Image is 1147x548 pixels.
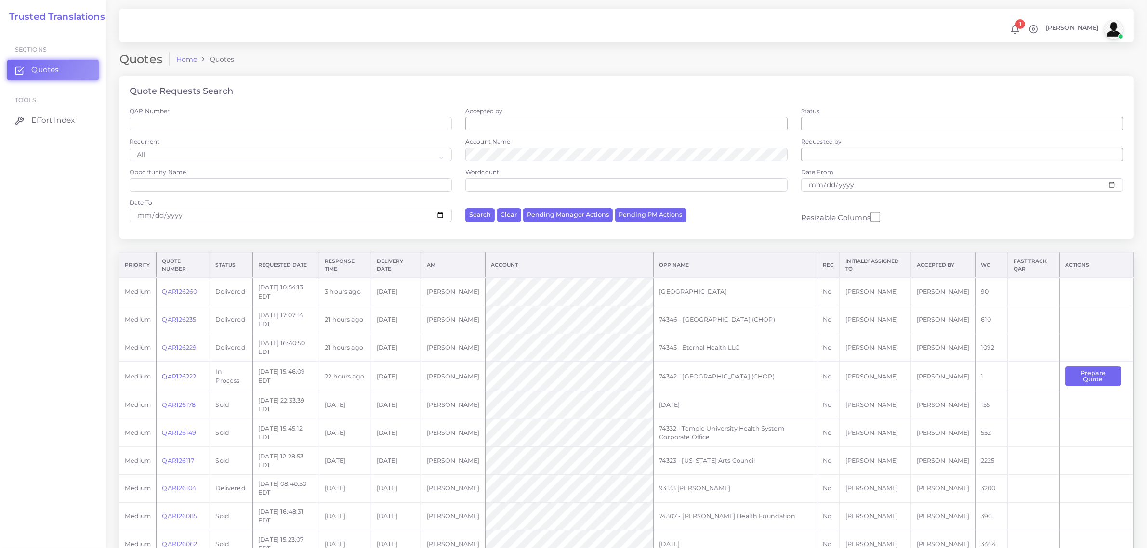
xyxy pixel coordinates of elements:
td: [DATE] [319,475,371,503]
td: [DATE] [371,306,421,334]
td: [PERSON_NAME] [421,391,485,419]
td: 552 [975,419,1008,447]
span: Quotes [31,65,59,75]
td: 1 [975,362,1008,391]
td: 22 hours ago [319,362,371,391]
td: 21 hours ago [319,306,371,334]
td: [DATE] [319,391,371,419]
td: [DATE] [319,502,371,530]
td: [DATE] [654,391,817,419]
span: medium [125,484,151,492]
td: [PERSON_NAME] [840,278,911,306]
td: [DATE] [371,362,421,391]
td: [PERSON_NAME] [911,419,975,447]
td: [PERSON_NAME] [911,306,975,334]
a: QAR126104 [162,484,196,492]
td: Sold [210,502,253,530]
th: WC [975,253,1008,278]
td: [PERSON_NAME] [421,475,485,503]
span: medium [125,316,151,323]
td: [GEOGRAPHIC_DATA] [654,278,817,306]
img: avatar [1104,20,1123,39]
th: Actions [1059,253,1133,278]
li: Quotes [197,54,234,64]
label: Date From [801,168,833,176]
button: Pending PM Actions [615,208,686,222]
td: [DATE] [371,334,421,362]
label: Status [801,107,820,115]
td: 74323 - [US_STATE] Arts Council [654,447,817,475]
td: [PERSON_NAME] [840,306,911,334]
td: [PERSON_NAME] [911,475,975,503]
label: Recurrent [130,137,159,145]
td: [DATE] 17:07:14 EDT [253,306,319,334]
th: Priority [119,253,157,278]
span: Tools [15,96,37,104]
h2: Quotes [119,52,170,66]
a: QAR126235 [162,316,196,323]
td: [DATE] 22:33:39 EDT [253,391,319,419]
label: Date To [130,198,152,207]
th: Accepted by [911,253,975,278]
th: REC [817,253,840,278]
td: [PERSON_NAME] [911,447,975,475]
td: 21 hours ago [319,334,371,362]
td: [PERSON_NAME] [840,475,911,503]
span: medium [125,512,151,520]
label: Wordcount [465,168,499,176]
td: [DATE] [371,278,421,306]
a: [PERSON_NAME]avatar [1041,20,1127,39]
td: 3200 [975,475,1008,503]
td: No [817,475,840,503]
td: [PERSON_NAME] [911,502,975,530]
span: 1 [1015,19,1025,29]
td: [PERSON_NAME] [840,391,911,419]
td: Delivered [210,334,253,362]
td: 93133 [PERSON_NAME] [654,475,817,503]
td: [DATE] 16:40:50 EDT [253,334,319,362]
td: 74307 - [PERSON_NAME] Health Foundation [654,502,817,530]
a: Effort Index [7,110,99,130]
td: No [817,334,840,362]
td: 74346 - [GEOGRAPHIC_DATA] (CHOP) [654,306,817,334]
a: QAR126149 [162,429,196,436]
label: Account Name [465,137,511,145]
td: [DATE] [319,419,371,447]
a: QAR126178 [162,401,196,408]
td: No [817,419,840,447]
td: 90 [975,278,1008,306]
td: [DATE] 10:54:13 EDT [253,278,319,306]
td: 396 [975,502,1008,530]
td: Delivered [210,306,253,334]
td: [PERSON_NAME] [421,362,485,391]
td: [DATE] 08:40:50 EDT [253,475,319,503]
td: [PERSON_NAME] [421,334,485,362]
td: 3 hours ago [319,278,371,306]
td: 74345 - Eternal Health LLC [654,334,817,362]
button: Clear [497,208,521,222]
th: Opp Name [654,253,817,278]
td: [PERSON_NAME] [421,447,485,475]
td: [DATE] 15:46:09 EDT [253,362,319,391]
td: Delivered [210,278,253,306]
a: QAR126260 [162,288,197,295]
label: Requested by [801,137,842,145]
label: Resizable Columns [801,211,880,223]
label: QAR Number [130,107,170,115]
th: Account [485,253,654,278]
th: AM [421,253,485,278]
span: Effort Index [31,115,75,126]
a: QAR126062 [162,540,197,548]
td: No [817,306,840,334]
td: 74342 - [GEOGRAPHIC_DATA] (CHOP) [654,362,817,391]
th: Fast Track QAR [1008,253,1060,278]
td: [PERSON_NAME] [911,362,975,391]
td: 1092 [975,334,1008,362]
span: medium [125,457,151,464]
td: [PERSON_NAME] [911,391,975,419]
td: 155 [975,391,1008,419]
td: In Process [210,362,253,391]
td: 74332 - Temple University Health System Corporate Office [654,419,817,447]
td: Sold [210,391,253,419]
td: Delivered [210,475,253,503]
